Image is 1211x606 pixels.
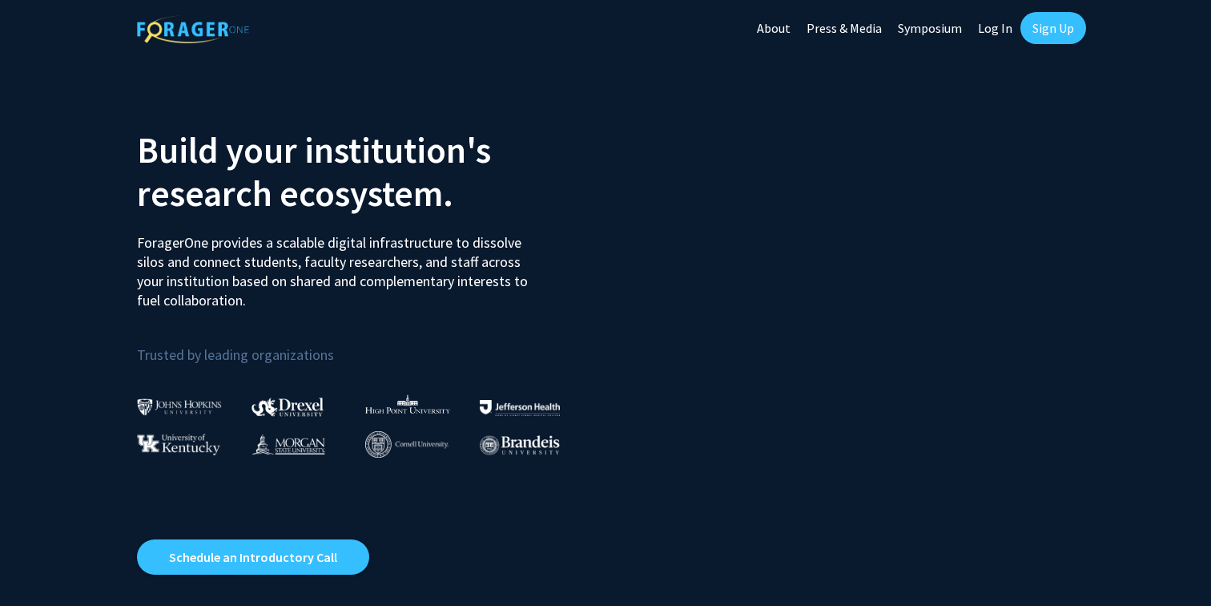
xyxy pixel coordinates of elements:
a: Opens in a new tab [137,539,369,575]
img: Cornell University [365,431,449,458]
img: High Point University [365,394,450,414]
img: University of Kentucky [137,434,220,455]
img: Morgan State University [251,434,325,454]
img: Thomas Jefferson University [480,400,560,415]
p: ForagerOne provides a scalable digital infrastructure to dissolve silos and connect students, fac... [137,221,539,310]
h2: Build your institution's research ecosystem. [137,128,593,215]
img: Johns Hopkins University [137,398,222,415]
p: Trusted by leading organizations [137,323,593,367]
img: ForagerOne Logo [137,15,249,43]
img: Drexel University [251,398,324,416]
a: Sign Up [1020,12,1086,44]
img: Brandeis University [480,435,560,455]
